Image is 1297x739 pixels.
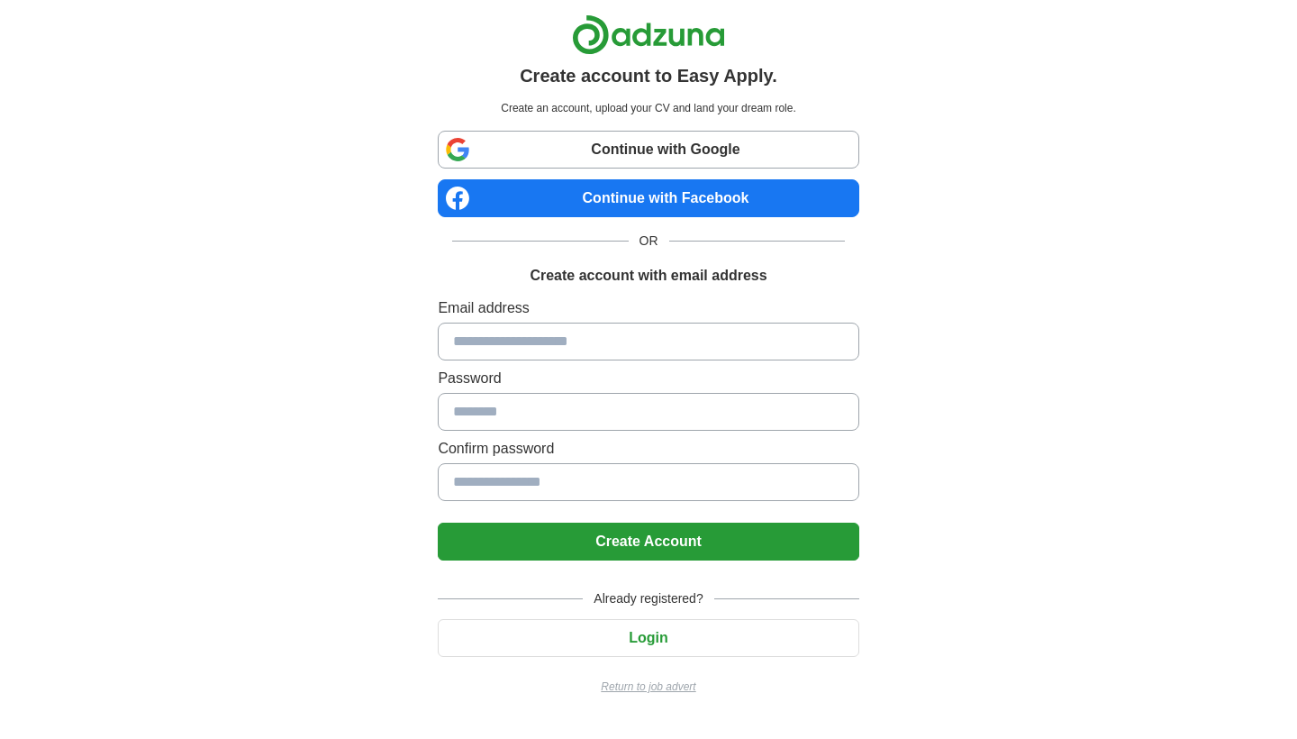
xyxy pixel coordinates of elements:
label: Password [438,368,858,389]
button: Login [438,619,858,657]
a: Continue with Google [438,131,858,169]
button: Create Account [438,523,858,561]
h1: Create account with email address [530,265,766,287]
label: Email address [438,297,858,319]
span: Already registered? [583,589,713,608]
a: Continue with Facebook [438,179,858,217]
a: Return to job advert [438,679,858,695]
img: Adzuna logo [572,14,725,55]
label: Confirm password [438,438,858,460]
a: Login [438,630,858,645]
h1: Create account to Easy Apply. [520,62,777,89]
p: Create an account, upload your CV and land your dream role. [441,100,855,116]
span: OR [629,232,669,251]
